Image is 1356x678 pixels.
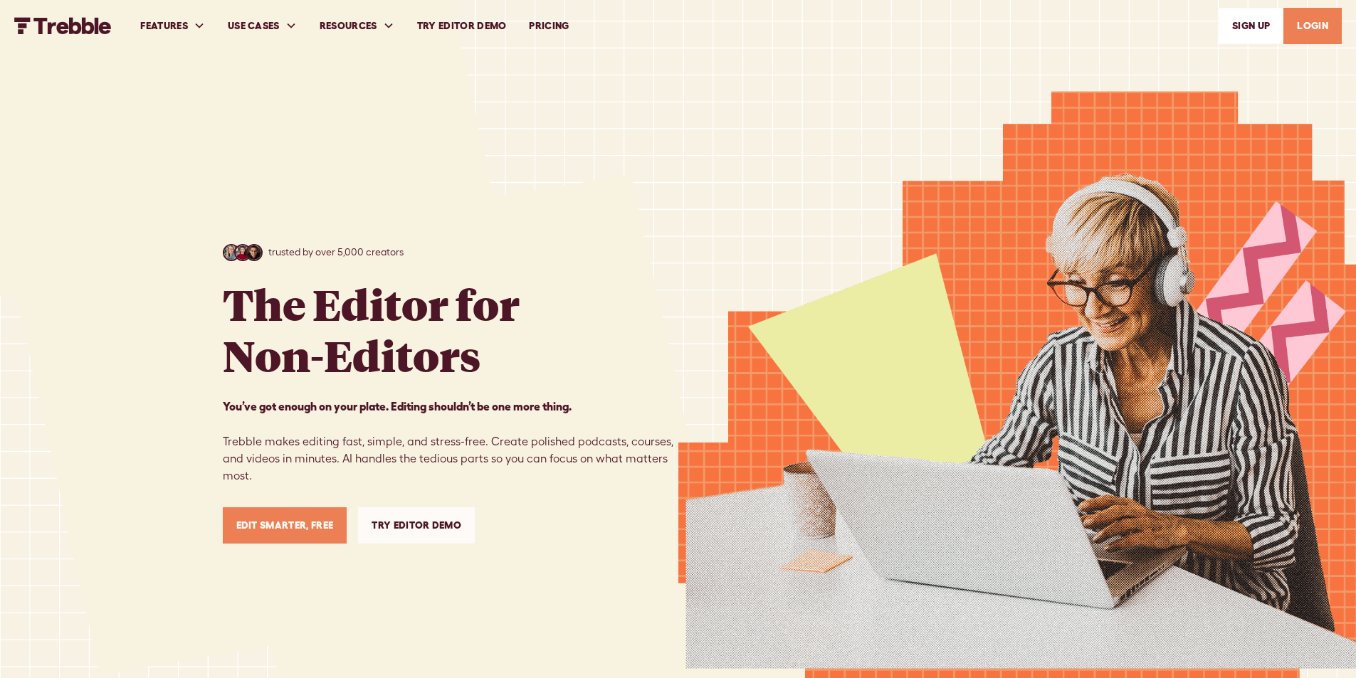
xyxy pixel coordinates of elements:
a: Edit Smarter, Free [223,507,347,544]
a: Try Editor Demo [406,1,518,51]
div: RESOURCES [308,1,406,51]
strong: You’ve got enough on your plate. Editing shouldn’t be one more thing. ‍ [223,400,572,413]
h1: The Editor for Non-Editors [223,278,520,381]
div: RESOURCES [320,18,377,33]
div: USE CASES [228,18,280,33]
div: FEATURES [129,1,216,51]
a: Try Editor Demo [358,507,475,544]
p: Trebble makes editing fast, simple, and stress-free. Create polished podcasts, courses, and video... [223,398,678,484]
img: Trebble FM Logo [14,17,112,34]
a: SIGn UP [1219,8,1283,44]
a: home [14,17,112,34]
a: PRICING [517,1,580,51]
div: USE CASES [216,1,308,51]
p: trusted by over 5,000 creators [268,245,404,260]
a: LOGIN [1283,8,1342,44]
div: FEATURES [140,18,188,33]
